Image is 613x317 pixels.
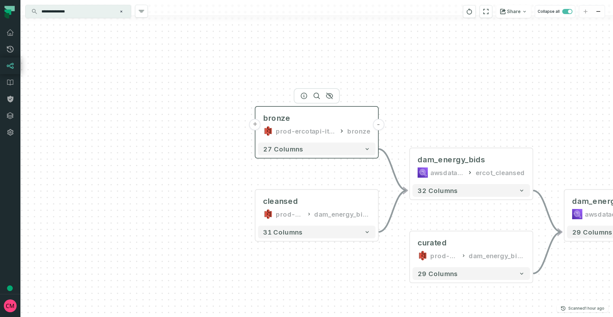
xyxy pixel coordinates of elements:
relative-time: Aug 13, 2025, 10:01 AM MDT [585,306,604,311]
span: 29 columns [418,270,458,277]
div: dam_energy_bids [418,155,485,165]
button: + [249,119,261,130]
div: dam_energy_bids [314,209,370,219]
span: 32 columns [418,187,458,194]
g: Edge from 858e2504de788c5a864efc6609588bda to cbb3c9644db4e333542f1221db8b8af1 [378,149,407,190]
g: Edge from 24e93db5d7ce280c3c52c98574348511 to cbb3c9644db4e333542f1221db8b8af1 [378,190,407,232]
button: zoom out [592,5,605,18]
button: Clear search query [118,8,125,15]
g: Edge from 7b2584850afb10dbf6e82465702d5f1f to 33d54a6f4a265fa82b54f18e7334bd7d [533,232,562,274]
p: Scanned [568,305,604,312]
div: Tooltip anchor [7,285,13,291]
div: awsdatacatalog [430,167,465,178]
span: 31 columns [263,228,303,236]
div: dam_energy_bids [469,251,525,261]
button: Share [496,5,531,18]
div: prod-ercotapi-it-bhl-public-cleansed/ercot [276,209,304,219]
img: avatar of Collin Marsden [4,299,17,312]
button: Scanned[DATE] 10:01:38 AM [557,305,608,312]
div: prod-ercotapi-it-bhl-public-curated/ercot [430,251,458,261]
div: ercot_cleansed [476,167,525,178]
span: 27 columns [263,145,303,153]
g: Edge from cbb3c9644db4e333542f1221db8b8af1 to 33d54a6f4a265fa82b54f18e7334bd7d [533,190,562,232]
div: bronze [263,113,291,123]
button: - [373,119,384,130]
div: bronze [347,126,370,136]
div: curated [418,238,447,248]
div: prod-ercotapi-it-bhl-public-raw/ercot/dam_energy_bids [276,126,336,136]
button: Collapse all [535,5,575,18]
div: cleansed [263,196,298,206]
span: 29 columns [572,228,612,236]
